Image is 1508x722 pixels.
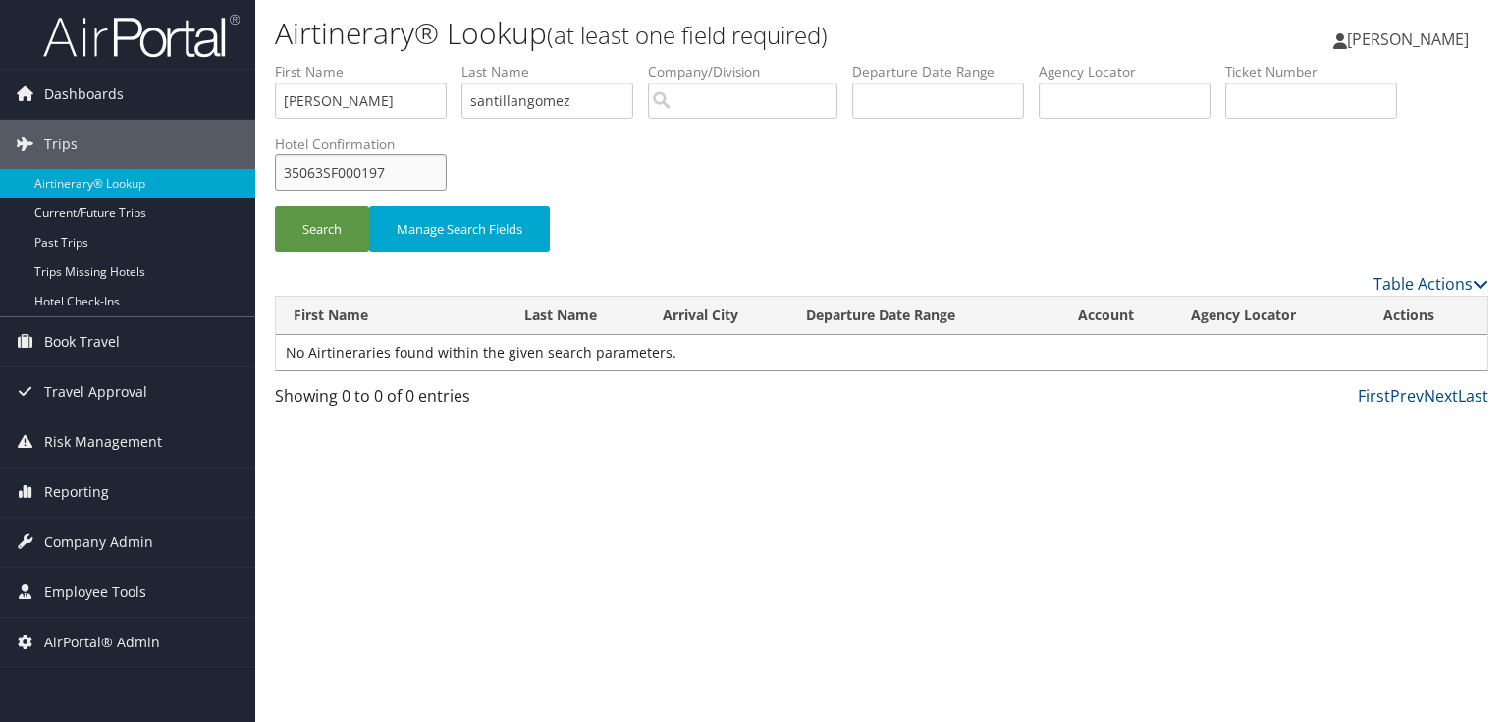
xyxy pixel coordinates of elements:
a: [PERSON_NAME] [1333,10,1488,69]
small: (at least one field required) [547,19,828,51]
label: Hotel Confirmation [275,135,461,154]
label: Last Name [461,62,648,82]
label: Agency Locator [1039,62,1225,82]
span: Book Travel [44,317,120,366]
label: Departure Date Range [852,62,1039,82]
label: First Name [275,62,461,82]
th: Account: activate to sort column ascending [1060,297,1174,335]
th: Actions [1366,297,1487,335]
a: Last [1458,385,1488,407]
h1: Airtinerary® Lookup [275,13,1084,54]
label: Ticket Number [1225,62,1412,82]
span: AirPortal® Admin [44,618,160,667]
span: Dashboards [44,70,124,119]
th: First Name: activate to sort column ascending [276,297,507,335]
span: Reporting [44,468,109,517]
span: Employee Tools [44,568,146,617]
a: First [1358,385,1390,407]
span: Travel Approval [44,367,147,417]
span: [PERSON_NAME] [1347,28,1469,50]
button: Search [275,206,369,252]
label: Company/Division [648,62,852,82]
span: Company Admin [44,518,153,567]
img: airportal-logo.png [43,13,240,59]
th: Arrival City: activate to sort column ascending [645,297,789,335]
div: Showing 0 to 0 of 0 entries [275,384,557,417]
button: Manage Search Fields [369,206,550,252]
a: Table Actions [1373,273,1488,295]
span: Risk Management [44,417,162,467]
a: Next [1424,385,1458,407]
th: Agency Locator: activate to sort column ascending [1173,297,1365,335]
th: Last Name: activate to sort column ascending [507,297,645,335]
td: No Airtineraries found within the given search parameters. [276,335,1487,370]
a: Prev [1390,385,1424,407]
span: Trips [44,120,78,169]
th: Departure Date Range: activate to sort column ascending [788,297,1059,335]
